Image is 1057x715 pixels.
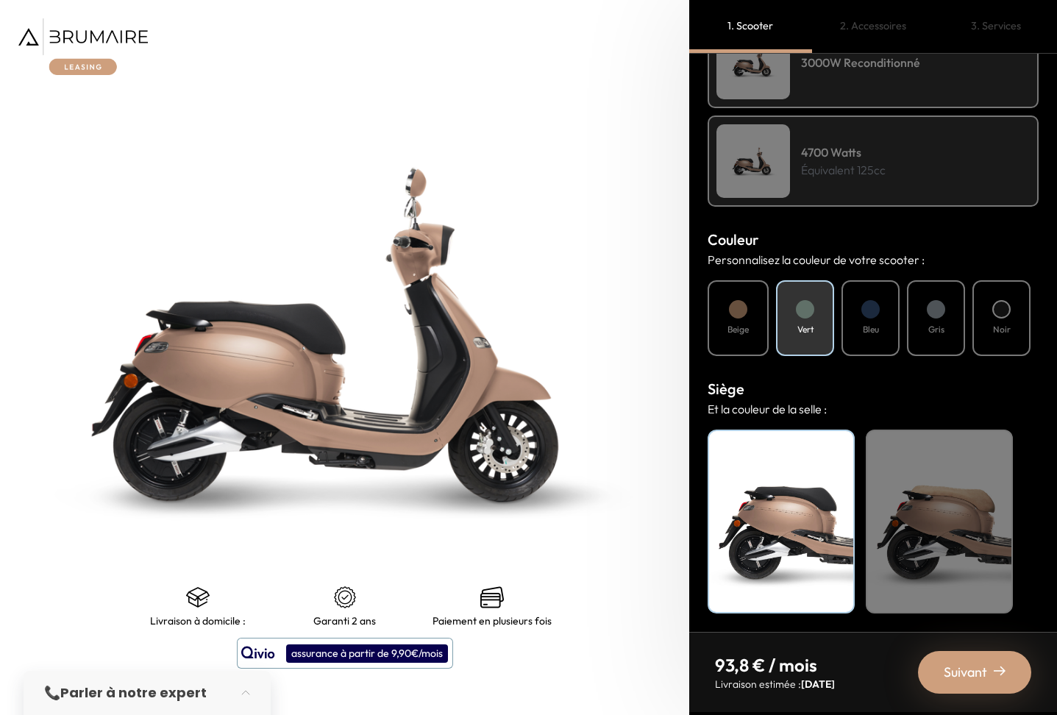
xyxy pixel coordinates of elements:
[801,677,835,691] span: [DATE]
[18,18,148,75] img: Brumaire Leasing
[186,586,210,609] img: shipping.png
[708,400,1039,418] p: Et la couleur de la selle :
[480,586,504,609] img: credit-cards.png
[433,615,552,627] p: Paiement en plusieurs fois
[716,124,790,198] img: Scooter Leasing
[994,665,1006,677] img: right-arrow-2.png
[944,662,987,683] span: Suivant
[708,229,1039,251] h3: Couleur
[333,586,357,609] img: certificat-de-garantie.png
[993,323,1011,336] h4: Noir
[715,677,835,691] p: Livraison estimée :
[708,378,1039,400] h3: Siège
[727,323,749,336] h4: Beige
[237,638,453,669] button: assurance à partir de 9,90€/mois
[313,615,376,627] p: Garanti 2 ans
[286,644,448,663] div: assurance à partir de 9,90€/mois
[801,143,886,161] h4: 4700 Watts
[863,323,879,336] h4: Bleu
[716,26,790,99] img: Scooter Leasing
[797,323,814,336] h4: Vert
[708,251,1039,268] p: Personnalisez la couleur de votre scooter :
[716,438,846,458] h4: Noir
[150,615,246,627] p: Livraison à domicile :
[928,323,944,336] h4: Gris
[801,54,920,71] h4: 3000W Reconditionné
[715,653,835,677] p: 93,8 € / mois
[241,644,275,662] img: logo qivio
[875,438,1004,458] h4: Beige
[801,161,886,179] p: Équivalent 125cc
